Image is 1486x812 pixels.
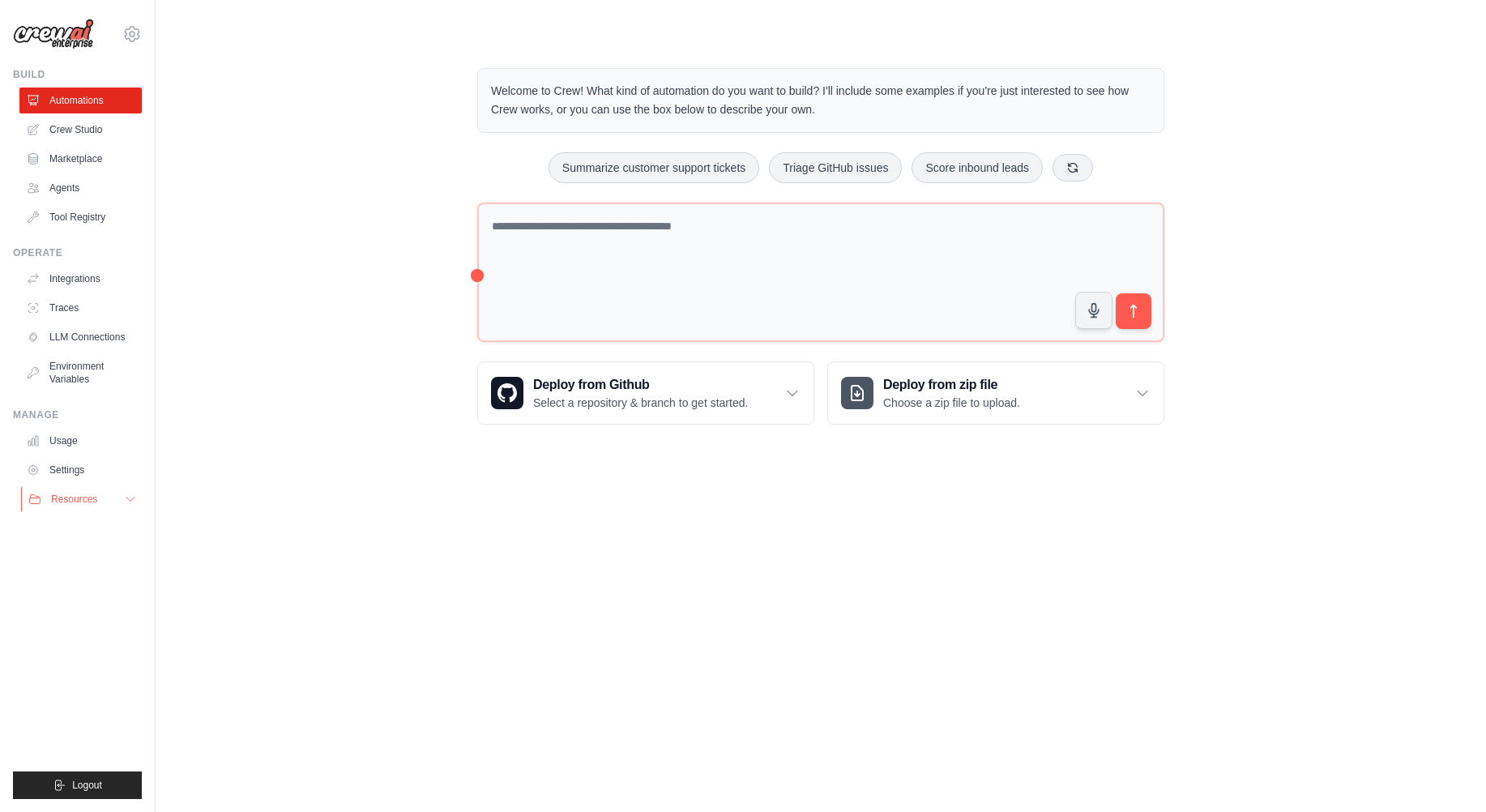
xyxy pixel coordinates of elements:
[19,175,142,201] a: Agents
[533,395,748,411] p: Select a repository & branch to get started.
[883,375,1020,395] h3: Deploy from zip file
[13,771,142,799] button: Logout
[533,375,748,395] h3: Deploy from Github
[13,408,142,421] div: Manage
[19,117,142,143] a: Crew Studio
[19,204,142,230] a: Tool Registry
[549,152,759,183] button: Summarize customer support tickets
[19,266,142,292] a: Integrations
[19,457,142,483] a: Settings
[13,246,142,259] div: Operate
[19,353,142,392] a: Environment Variables
[769,152,902,183] button: Triage GitHub issues
[72,779,102,792] span: Logout
[912,152,1043,183] button: Score inbound leads
[491,82,1151,119] p: Welcome to Crew! What kind of automation do you want to build? I'll include some examples if you'...
[19,428,142,454] a: Usage
[13,68,142,81] div: Build
[19,88,142,113] a: Automations
[51,493,97,506] span: Resources
[883,395,1020,411] p: Choose a zip file to upload.
[19,295,142,321] a: Traces
[19,324,142,350] a: LLM Connections
[21,486,143,512] button: Resources
[13,19,94,49] img: Logo
[19,146,142,172] a: Marketplace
